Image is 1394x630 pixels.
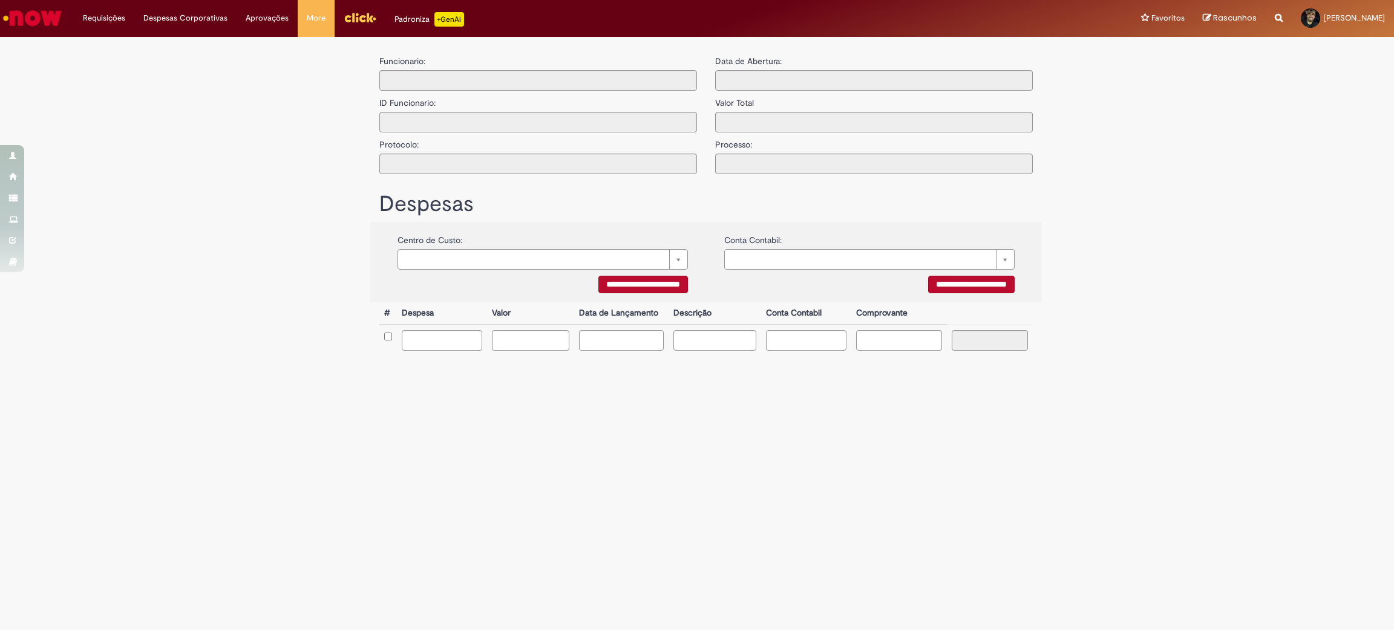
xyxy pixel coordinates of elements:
label: Conta Contabil: [724,228,782,246]
span: Despesas Corporativas [143,12,227,24]
a: Limpar campo {0} [724,249,1015,270]
th: Descrição [669,302,761,325]
th: # [379,302,397,325]
label: Centro de Custo: [398,228,462,246]
label: ID Funcionario: [379,91,436,109]
a: Rascunhos [1203,13,1257,24]
label: Data de Abertura: [715,55,782,67]
img: click_logo_yellow_360x200.png [344,8,376,27]
h1: Despesas [379,192,1033,216]
a: Limpar campo {0} [398,249,688,270]
span: Rascunhos [1213,12,1257,24]
label: Protocolo: [379,132,419,151]
span: More [307,12,326,24]
label: Funcionario: [379,55,425,67]
span: [PERSON_NAME] [1324,13,1385,23]
th: Comprovante [851,302,947,325]
img: ServiceNow [1,6,64,30]
span: Requisições [83,12,125,24]
p: +GenAi [434,12,464,27]
span: Favoritos [1151,12,1185,24]
div: Padroniza [394,12,464,27]
label: Valor Total [715,91,754,109]
th: Conta Contabil [761,302,851,325]
label: Processo: [715,132,752,151]
th: Despesa [397,302,487,325]
span: Aprovações [246,12,289,24]
th: Data de Lançamento [574,302,669,325]
th: Valor [487,302,574,325]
